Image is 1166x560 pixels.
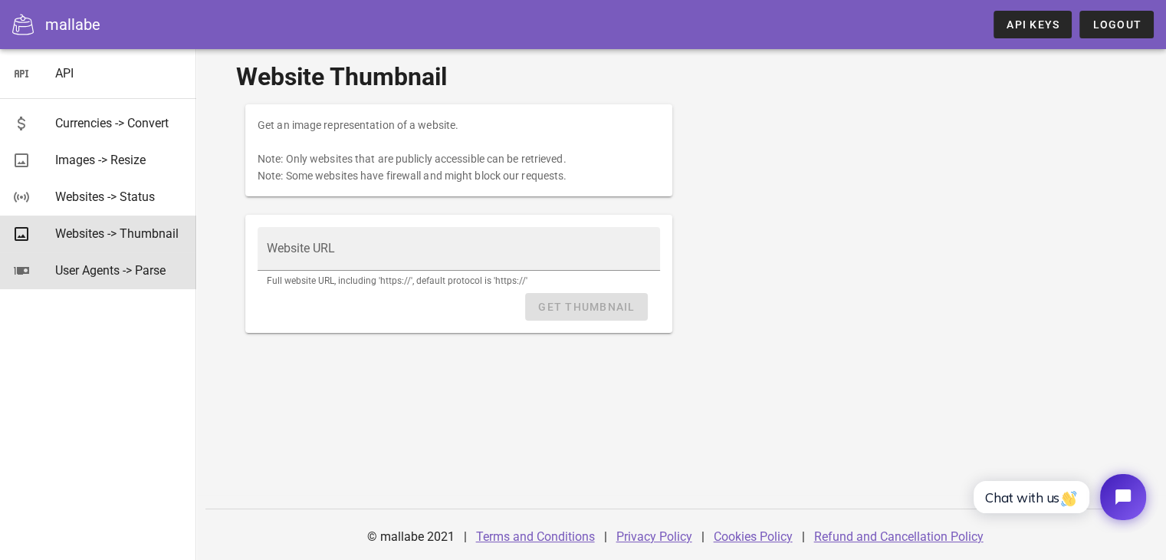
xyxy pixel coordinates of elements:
[55,116,184,130] div: Currencies -> Convert
[802,519,805,555] div: |
[1092,18,1141,31] span: Logout
[55,226,184,241] div: Websites -> Thumbnail
[994,11,1072,38] a: API Keys
[236,58,1126,95] h1: Website Thumbnail
[245,104,672,196] div: Get an image representation of a website. Note: Only websites that are publicly accessible can be...
[55,153,184,167] div: Images -> Resize
[1079,11,1154,38] button: Logout
[814,529,984,544] a: Refund and Cancellation Policy
[55,66,184,81] div: API
[358,519,464,555] div: © mallabe 2021
[267,276,651,285] div: Full website URL, including 'https://', default protocol is 'https://'
[616,529,692,544] a: Privacy Policy
[55,189,184,204] div: Websites -> Status
[714,529,793,544] a: Cookies Policy
[464,519,467,555] div: |
[604,519,607,555] div: |
[701,519,705,555] div: |
[476,529,595,544] a: Terms and Conditions
[55,263,184,278] div: User Agents -> Parse
[45,13,100,36] div: mallabe
[957,461,1159,533] iframe: Tidio Chat
[1006,18,1059,31] span: API Keys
